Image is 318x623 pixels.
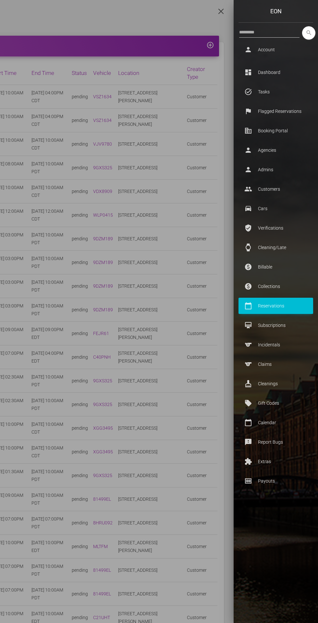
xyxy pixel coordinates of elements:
p: Gift Codes [243,398,308,408]
a: local_offer Gift Codes [238,395,313,411]
p: Tasks [243,87,308,97]
a: corporate_fare Booking Portal [238,123,313,139]
a: calendar_today Reservations [238,298,313,314]
p: Extras [243,457,308,466]
p: Claims [243,359,308,369]
a: verified_user Verifications [238,220,313,236]
a: feedback Report Bugs [238,434,313,450]
a: extension Extras [238,453,313,470]
a: watch Cleaning/Late [238,239,313,256]
a: calendar_today Calendar [238,414,313,431]
a: Eon [234,5,318,18]
p: Calendar [243,418,308,427]
p: Dashboard [243,67,308,77]
a: money Payouts [238,473,313,489]
p: Payouts [243,476,308,486]
a: card_membership Subscriptions [238,317,313,333]
p: Agencies [243,145,308,155]
p: Report Bugs [243,437,308,447]
a: sports Claims [238,356,313,372]
a: person Account [238,42,313,58]
a: person Admins [238,162,313,178]
a: paid Billable [238,259,313,275]
p: Incidentals [243,340,308,350]
p: Account [243,45,308,54]
a: dashboard Dashboard [238,64,313,80]
p: Cleaning/Late [243,243,308,252]
p: Cleanings [243,379,308,389]
p: Cars [243,204,308,213]
p: Booking Portal [243,126,308,136]
a: task_alt Tasks [238,84,313,100]
p: Customers [243,184,308,194]
p: Subscriptions [243,320,308,330]
a: drive_eta Cars [238,200,313,217]
a: sports Incidentals [238,337,313,353]
button: search [302,26,315,40]
a: flag Flagged Reservations [238,103,313,119]
p: Collections [243,282,308,291]
p: Flagged Reservations [243,106,308,116]
p: Reservations [243,301,308,311]
p: Verifications [243,223,308,233]
a: paid Collections [238,278,313,294]
a: cleaning_services Cleanings [238,376,313,392]
a: people Customers [238,181,313,197]
p: Billable [243,262,308,272]
a: person Agencies [238,142,313,158]
p: Admins [243,165,308,174]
